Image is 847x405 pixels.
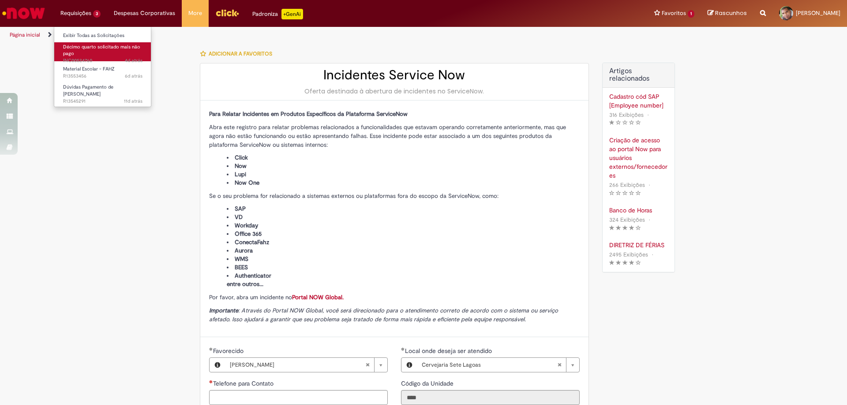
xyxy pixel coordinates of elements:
[796,9,840,17] span: [PERSON_NAME]
[60,9,91,18] span: Requisições
[708,9,747,18] a: Rascunhos
[361,358,374,372] abbr: Limpar campo Favorecido
[401,379,455,388] label: Somente leitura - Código da Unidade
[209,192,498,200] span: Se o seu problema for relacionado a sistemas externos ou plataformas fora do escopo da ServiceNow...
[209,307,558,323] span: : Através do Portal NOW Global, você será direcionado para o atendimento correto de acordo com o ...
[7,27,558,43] ul: Trilhas de página
[200,45,277,63] button: Adicionar a Favoritos
[63,44,140,57] span: Décimo quarto solicitado mais não pago
[188,9,202,18] span: More
[235,205,246,212] span: SAP
[63,73,142,80] span: R13553456
[235,247,253,254] span: Aurora
[252,9,303,19] div: Padroniza
[235,213,243,221] span: VD
[227,280,263,288] span: entre outros...
[114,9,175,18] span: Despesas Corporativas
[292,294,344,301] a: Portal NOW Global.
[235,272,271,279] span: Authenticator
[650,249,655,260] span: •
[93,10,101,18] span: 3
[662,9,686,18] span: Favoritos
[235,264,248,271] span: BEES
[125,73,142,79] time: 22/09/2025 05:46:05
[609,181,645,189] span: 266 Exibições
[54,26,151,107] ul: Requisições
[213,379,275,387] span: Telefone para Contato
[609,241,668,249] a: DIRETRIZ DE FÉRIAS
[54,42,151,61] a: Aberto INC00524760 : Décimo quarto solicitado mais não pago
[124,98,142,104] span: 11d atrás
[10,31,40,38] a: Página inicial
[647,179,652,191] span: •
[609,92,668,110] a: Cadastro cód SAP [Employee number]
[688,10,694,18] span: 1
[609,111,644,119] span: 316 Exibições
[54,31,151,41] a: Exibir Todas as Solicitações
[209,390,388,405] input: Telefone para Contato
[54,64,151,81] a: Aberto R13553456 : Material Escolar - FAHZ
[235,222,258,229] span: Workday
[125,57,142,64] time: 24/09/2025 15:24:14
[715,9,747,17] span: Rascunhos
[209,380,213,383] span: Necessários
[209,87,580,96] div: Oferta destinada à abertura de incidentes no ServiceNow.
[209,110,408,118] span: Para Relatar Incidentes em Produtos Específicos da Plataforma ServiceNow
[609,216,645,223] span: 324 Exibições
[124,98,142,104] time: 17/09/2025 19:11:58
[235,230,262,238] span: Office 365
[209,294,344,301] span: Por favor, abra um incidente no
[63,98,142,105] span: R13545291
[125,73,142,79] span: 6d atrás
[422,358,557,372] span: Cervejaria Sete Lagoas
[209,307,238,314] strong: Importante
[125,57,142,64] span: 4d atrás
[209,68,580,82] h2: Incidentes Service Now
[609,251,648,258] span: 2495 Exibições
[553,358,566,372] abbr: Limpar campo Local onde deseja ser atendido
[609,206,668,215] a: Banco de Horas
[63,57,142,64] span: INC00524760
[63,66,115,72] span: Material Escolar - FAHZ
[209,347,213,351] span: Obrigatório Preenchido
[235,162,247,170] span: Now
[63,84,113,97] span: Dúvidas Pagamento de [PERSON_NAME]
[609,136,668,180] a: Criação de acesso ao portal Now para usuários externos/fornecedores
[281,9,303,19] p: +GenAi
[235,171,246,178] span: Lupi
[230,358,365,372] span: [PERSON_NAME]
[401,358,417,372] button: Local onde deseja ser atendido, Visualizar este registro Cervejaria Sete Lagoas
[235,154,248,161] span: Click
[210,358,225,372] button: Favorecido, Visualizar este registro Laudinei Dias Da Silva
[235,255,248,263] span: WMS
[401,390,580,405] input: Código da Unidade
[405,347,494,355] span: Necessários - Local onde deseja ser atendido
[213,347,245,355] span: Favorecido, Laudinei Dias Da Silva
[1,4,46,22] img: ServiceNow
[209,123,566,149] span: Abra este registro para relatar problemas relacionados a funcionalidades que estavam operando cor...
[609,67,668,83] h3: Artigos relacionados
[647,214,652,226] span: •
[235,238,269,246] span: ConectaFahz
[645,109,651,121] span: •
[54,82,151,101] a: Aberto R13545291 : Dúvidas Pagamento de Salário
[401,347,405,351] span: Obrigatório Preenchido
[235,179,259,186] span: Now One
[417,358,579,372] a: Cervejaria Sete LagoasLimpar campo Local onde deseja ser atendido
[209,50,272,57] span: Adicionar a Favoritos
[401,379,455,387] span: Somente leitura - Código da Unidade
[225,358,387,372] a: [PERSON_NAME]Limpar campo Favorecido
[215,6,239,19] img: click_logo_yellow_360x200.png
